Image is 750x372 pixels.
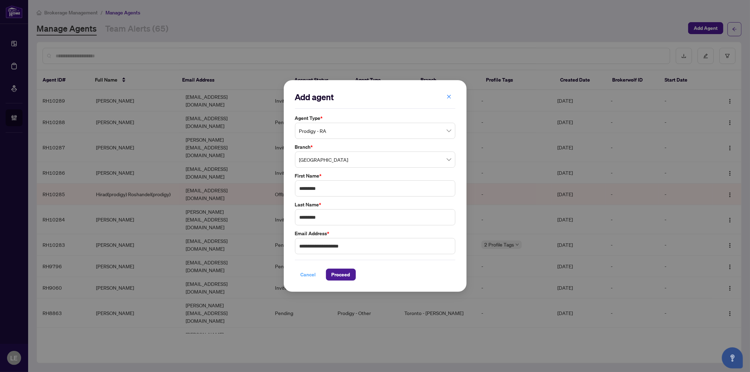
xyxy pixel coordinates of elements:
button: Cancel [295,269,322,281]
h2: Add agent [295,91,455,103]
label: Email Address [295,230,455,237]
span: Mississauga [299,153,451,166]
span: Cancel [301,269,316,280]
button: Open asap [722,347,743,368]
label: Branch [295,143,455,151]
label: First Name [295,172,455,180]
span: Proceed [332,269,350,280]
span: Prodigy - RA [299,124,451,137]
span: close [447,94,451,99]
label: Last Name [295,201,455,209]
button: Proceed [326,269,356,281]
label: Agent Type [295,114,455,122]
